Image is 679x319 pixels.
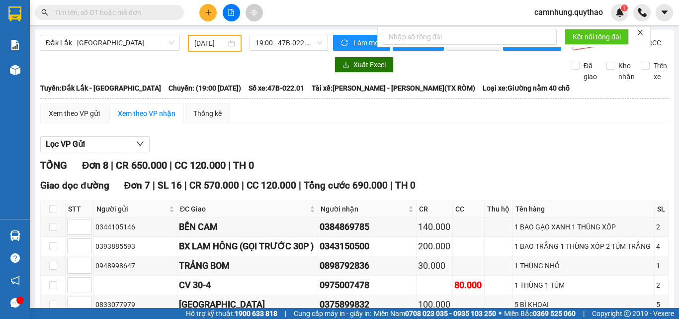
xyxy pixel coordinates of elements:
[374,308,496,319] span: Miền Nam
[10,253,20,263] span: question-circle
[40,136,150,152] button: Lọc VP Gửi
[514,260,653,271] div: 1 THÙNG NHỎ
[96,204,167,214] span: Người gửi
[390,180,393,191] span: |
[504,308,576,319] span: Miền Bắc
[656,299,666,310] div: 5
[111,159,113,171] span: |
[228,159,231,171] span: |
[320,278,415,292] div: 0975007478
[199,4,217,21] button: plus
[246,4,263,21] button: aim
[170,159,172,171] span: |
[46,138,85,150] span: Lọc VP Gửi
[235,310,277,318] strong: 1900 633 818
[656,4,673,21] button: caret-down
[49,108,100,119] div: Xem theo VP gửi
[153,180,155,191] span: |
[335,57,394,73] button: downloadXuất Excel
[285,308,286,319] span: |
[304,180,388,191] span: Tổng cước 690.000
[499,312,502,316] span: ⚪️
[95,221,175,232] div: 0344105146
[417,201,453,217] th: CR
[179,220,316,234] div: BẾN CAM
[483,83,570,94] span: Loại xe: Giường nằm 40 chỗ
[233,159,254,171] span: TH 0
[294,308,371,319] span: Cung cấp máy in - giấy in:
[383,29,557,45] input: Nhập số tổng đài
[485,201,513,217] th: Thu hộ
[189,180,239,191] span: CR 570.000
[95,260,175,271] div: 0948998647
[118,108,175,119] div: Xem theo VP nhận
[418,298,451,312] div: 100.000
[533,310,576,318] strong: 0369 525 060
[116,159,167,171] span: CR 650.000
[186,308,277,319] span: Hỗ trợ kỹ thuật:
[341,39,349,47] span: sync
[655,201,668,217] th: SL
[621,4,628,11] sup: 1
[514,241,653,252] div: 1 BAO TRẮNG 1 THÙNG XỐP 2 TÚM TRẮNG
[10,276,20,285] span: notification
[333,35,390,51] button: syncLàm mới
[514,299,653,310] div: 5 BÌ KHOAI
[95,241,175,252] div: 0393885593
[179,298,316,312] div: [GEOGRAPHIC_DATA]
[656,280,666,291] div: 2
[179,239,316,253] div: BX LAM HÔNG (GỌI TRƯỚC 30P )
[580,60,601,82] span: Đã giao
[158,180,182,191] span: SL 16
[136,140,144,148] span: down
[660,8,669,17] span: caret-down
[405,310,496,318] strong: 0708 023 035 - 0935 103 250
[514,221,653,232] div: 1 BAO GẠO XANH 1 THÙNG XỐP
[320,259,415,273] div: 0898792836
[624,310,631,317] span: copyright
[320,298,415,312] div: 0375899832
[514,280,653,291] div: 1 THÙNG 1 TÚM
[615,8,624,17] img: icon-new-feature
[40,180,109,191] span: Giao dọc đường
[8,6,21,21] img: logo-vxr
[454,278,482,292] div: 80.000
[169,83,241,94] span: Chuyến: (19:00 [DATE])
[395,180,416,191] span: TH 0
[565,29,629,45] button: Kết nối tổng đài
[55,7,172,18] input: Tìm tên, số ĐT hoặc mã đơn
[353,37,382,48] span: Làm mới
[583,308,585,319] span: |
[573,31,621,42] span: Kết nối tổng đài
[41,9,48,16] span: search
[249,83,304,94] span: Số xe: 47B-022.01
[180,204,308,214] span: ĐC Giao
[193,108,222,119] div: Thống kê
[10,40,20,50] img: solution-icon
[40,84,161,92] b: Tuyến: Đắk Lắk - [GEOGRAPHIC_DATA]
[622,4,626,11] span: 1
[656,221,666,232] div: 2
[95,299,175,310] div: 0833077979
[656,241,666,252] div: 4
[179,259,316,273] div: TRẢNG BOM
[312,83,475,94] span: Tài xế: [PERSON_NAME] - [PERSON_NAME](TX RÒM)
[247,180,296,191] span: CC 120.000
[242,180,244,191] span: |
[40,159,67,171] span: TỔNG
[513,201,655,217] th: Tên hàng
[320,220,415,234] div: 0384869785
[124,180,151,191] span: Đơn 7
[526,6,611,18] span: camnhung.quythao
[194,38,226,49] input: 22/12/2024
[255,35,322,50] span: 19:00 - 47B-022.01
[638,8,647,17] img: phone-icon
[321,204,406,214] span: Người nhận
[179,278,316,292] div: CV 30-4
[299,180,301,191] span: |
[353,59,386,70] span: Xuất Excel
[418,259,451,273] div: 30.000
[637,29,644,36] span: close
[228,9,235,16] span: file-add
[453,201,484,217] th: CC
